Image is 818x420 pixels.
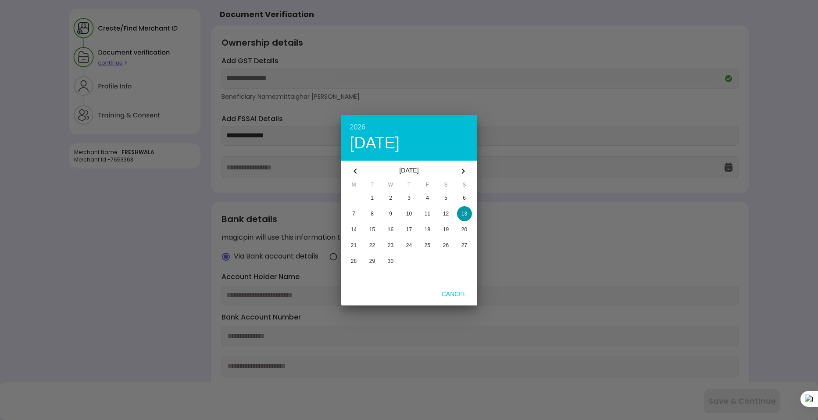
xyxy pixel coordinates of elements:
button: 23 [382,238,400,253]
span: T [363,182,382,190]
span: W [382,182,400,190]
span: 15 [369,226,375,233]
div: [DATE] [350,135,468,151]
button: 5 [437,190,455,205]
span: 27 [461,242,467,248]
span: M [345,182,363,190]
span: 24 [406,242,412,248]
button: 16 [382,222,400,237]
span: 21 [351,242,357,248]
div: [DATE] [366,161,453,182]
span: 29 [369,258,375,264]
button: 1 [363,190,382,205]
button: 26 [437,238,455,253]
span: 2 [389,195,392,201]
span: S [437,182,455,190]
span: 12 [443,211,449,217]
button: 10 [400,206,418,221]
span: 4 [426,195,429,201]
button: 13 [455,206,474,221]
span: 17 [406,226,412,233]
span: Cancel [435,291,474,298]
span: 7 [352,211,355,217]
div: 2026 [350,124,468,131]
span: 13 [461,211,467,217]
button: 25 [418,238,437,253]
button: 18 [418,222,437,237]
button: 8 [363,206,382,221]
span: 22 [369,242,375,248]
button: Cancel [435,286,474,302]
span: 6 [463,195,466,201]
span: 18 [425,226,430,233]
span: 5 [444,195,447,201]
button: 28 [345,254,363,269]
button: 9 [382,206,400,221]
button: 20 [455,222,474,237]
span: 11 [425,211,430,217]
button: 4 [418,190,437,205]
span: 14 [351,226,357,233]
button: 29 [363,254,382,269]
span: 3 [407,195,411,201]
span: 28 [351,258,357,264]
span: 20 [461,226,467,233]
button: 19 [437,222,455,237]
span: 26 [443,242,449,248]
span: 9 [389,211,392,217]
button: 27 [455,238,474,253]
button: 22 [363,238,382,253]
span: 19 [443,226,449,233]
span: 8 [371,211,374,217]
button: 7 [345,206,363,221]
button: 21 [345,238,363,253]
span: S [455,182,474,190]
span: 10 [406,211,412,217]
span: 1 [371,195,374,201]
button: 12 [437,206,455,221]
span: 30 [388,258,393,264]
button: 3 [400,190,418,205]
button: 2 [382,190,400,205]
span: 25 [425,242,430,248]
button: 24 [400,238,418,253]
span: F [418,182,437,190]
span: T [400,182,418,190]
button: 17 [400,222,418,237]
button: 30 [382,254,400,269]
button: 15 [363,222,382,237]
span: 16 [388,226,393,233]
button: 6 [455,190,474,205]
span: 23 [388,242,393,248]
button: 14 [345,222,363,237]
button: 11 [418,206,437,221]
